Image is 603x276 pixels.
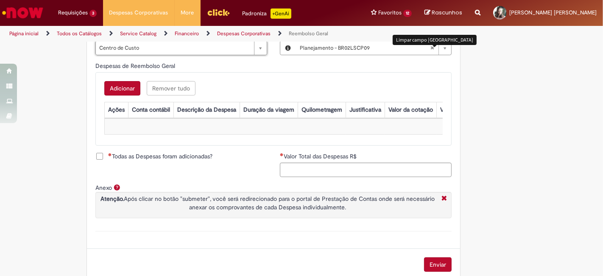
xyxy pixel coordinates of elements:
div: Limpar campo [GEOGRAPHIC_DATA] [393,35,477,45]
img: ServiceNow [1,4,45,21]
span: Favoritos [378,8,402,17]
p: +GenAi [271,8,291,19]
span: Necessários [108,153,112,156]
th: Valor da cotação [385,102,436,118]
span: More [181,8,194,17]
th: Duração da viagem [240,102,298,118]
span: Planejamento - BR02LSCP09 [300,41,430,55]
th: Justificativa [346,102,385,118]
a: Reembolso Geral [289,30,328,37]
span: Ajuda para Anexo [112,184,122,191]
span: Valor Total das Despesas R$ [284,152,358,160]
span: Necessários [280,153,284,156]
span: Todas as Despesas foram adicionadas? [108,152,212,161]
i: Fechar More information Por anexo [439,194,449,203]
th: Ações [104,102,128,118]
a: Todos os Catálogos [57,30,102,37]
img: click_logo_yellow_360x200.png [207,6,230,19]
input: Valor Total das Despesas R$ [280,163,452,177]
span: [PERSON_NAME] [PERSON_NAME] [509,9,597,16]
span: Despesas de Reembolso Geral [95,62,177,70]
label: Anexo [95,184,112,192]
a: Despesas Corporativas [217,30,271,37]
div: Padroniza [243,8,291,19]
span: Centro de Custo [99,41,250,55]
span: Rascunhos [432,8,462,17]
a: Rascunhos [424,9,462,17]
a: Planejamento - BR02LSCP09Limpar campo Centro de Custo [296,41,451,55]
th: Valor por Litro [436,102,481,118]
th: Quilometragem [298,102,346,118]
span: 3 [89,10,97,17]
abbr: Limpar campo Centro de Custo [426,41,438,55]
span: Despesas Corporativas [109,8,168,17]
p: Após clicar no botão "submeter", você será redirecionado para o portal de Prestação de Contas ond... [98,194,437,211]
span: Requisições [58,8,88,17]
button: Enviar [424,257,452,272]
button: Add a row for Despesas de Reembolso Geral [104,81,140,96]
a: Página inicial [9,30,39,37]
a: Service Catalog [120,30,156,37]
button: Centro de Custo, Visualizar este registro Planejamento - BR02LSCP09 [280,41,296,55]
th: Descrição da Despesa [173,102,240,118]
strong: Atenção. [100,195,124,203]
th: Conta contábil [128,102,173,118]
a: Financeiro [175,30,199,37]
span: 12 [403,10,412,17]
ul: Trilhas de página [6,26,396,42]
